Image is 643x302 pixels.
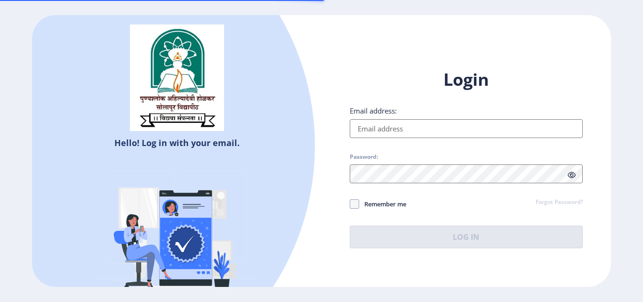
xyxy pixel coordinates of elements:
button: Log In [350,226,583,248]
a: Forgot Password? [536,198,583,207]
img: sulogo.png [130,24,224,131]
h1: Login [350,68,583,91]
label: Password: [350,153,378,161]
label: Email address: [350,106,397,115]
input: Email address [350,119,583,138]
span: Remember me [359,198,406,210]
